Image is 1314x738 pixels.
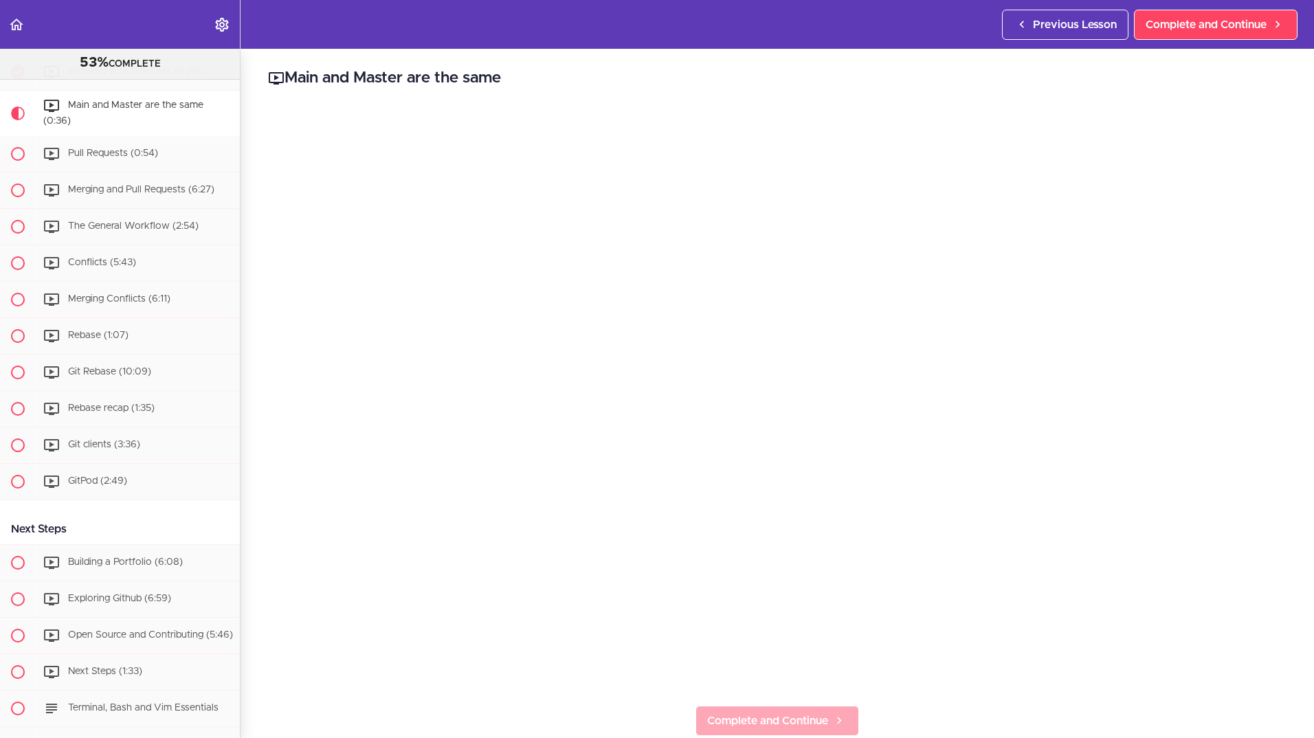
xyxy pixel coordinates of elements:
[68,148,158,158] span: Pull Requests (0:54)
[68,221,199,231] span: The General Workflow (2:54)
[695,706,859,736] a: Complete and Continue
[68,476,127,486] span: GitPod (2:49)
[68,367,151,377] span: Git Rebase (10:09)
[68,667,142,676] span: Next Steps (1:33)
[1134,10,1298,40] a: Complete and Continue
[214,16,230,33] svg: Settings Menu
[68,440,140,449] span: Git clients (3:36)
[68,403,155,413] span: Rebase recap (1:35)
[8,16,25,33] svg: Back to course curriculum
[17,54,223,72] div: COMPLETE
[43,100,203,126] span: Main and Master are the same (0:36)
[80,56,109,69] span: 53%
[68,294,170,304] span: Merging Conflicts (6:11)
[268,111,1287,684] iframe: Video Player
[68,258,136,267] span: Conflicts (5:43)
[68,185,214,194] span: Merging and Pull Requests (6:27)
[1002,10,1128,40] a: Previous Lesson
[68,557,183,567] span: Building a Portfolio (6:08)
[707,713,828,729] span: Complete and Continue
[68,630,233,640] span: Open Source and Contributing (5:46)
[1146,16,1267,33] span: Complete and Continue
[68,703,219,713] span: Terminal, Bash and Vim Essentials
[268,67,1287,90] h2: Main and Master are the same
[68,331,129,340] span: Rebase (1:07)
[68,594,171,603] span: Exploring Github (6:59)
[1033,16,1117,33] span: Previous Lesson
